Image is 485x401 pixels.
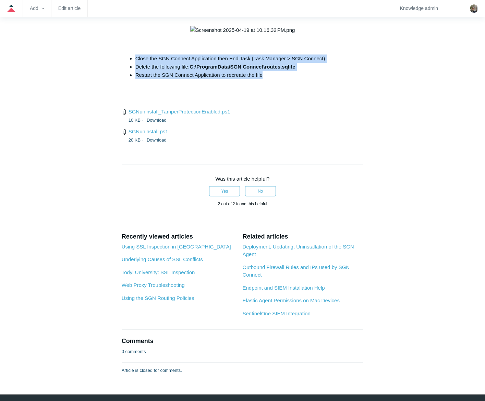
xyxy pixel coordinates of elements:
[470,4,478,13] zd-hc-trigger: Click your profile icon to open the profile menu
[58,7,81,10] a: Edit article
[147,118,167,123] a: Download
[122,295,194,301] a: Using the SGN Routing Policies
[129,118,145,123] span: 10 KB
[122,256,203,262] a: Underlying Causes of SSL Conflicts
[135,54,364,63] li: Close the SGN Connect Application then End Task (Task Manager > SGN Connect)
[135,71,364,79] li: Restart the SGN Connect Application to recreate the file
[190,64,295,70] strong: C:\ProgramData\SGN Connect\routes.sqlite
[242,285,325,291] a: Endpoint and SIEM Installation Help
[242,297,339,303] a: Elastic Agent Permissions on Mac Devices
[470,4,478,13] img: user avatar
[129,109,230,114] a: SGNuninstall_TamperProtectionEnabled.ps1
[30,7,44,10] zd-hc-trigger: Add
[218,202,267,206] span: 2 out of 2 found this helpful
[122,348,146,355] p: 0 comments
[122,367,182,374] p: Article is closed for comments.
[122,244,231,250] a: Using SSL Inspection in [GEOGRAPHIC_DATA]
[209,186,240,196] button: This article was helpful
[129,137,145,143] span: 20 KB
[242,264,350,278] a: Outbound Firewall Rules and IPs used by SGN Connect
[242,232,363,241] h2: Related articles
[400,7,438,10] a: Knowledge admin
[129,129,168,134] a: SGNuninstall.ps1
[242,244,354,257] a: Deployment, Updating, Uninstallation of the SGN Agent
[147,137,167,143] a: Download
[242,311,310,316] a: SentinelOne SIEM Integration
[216,176,270,182] span: Was this article helpful?
[122,232,236,241] h2: Recently viewed articles
[122,269,195,275] a: Todyl University: SSL Inspection
[245,186,276,196] button: This article was not helpful
[190,26,295,34] img: Screenshot 2025-04-19 at 10.16.32 PM.png
[135,63,364,71] li: Delete the following file:
[122,282,185,288] a: Web Proxy Troubleshooting
[122,337,364,346] h2: Comments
